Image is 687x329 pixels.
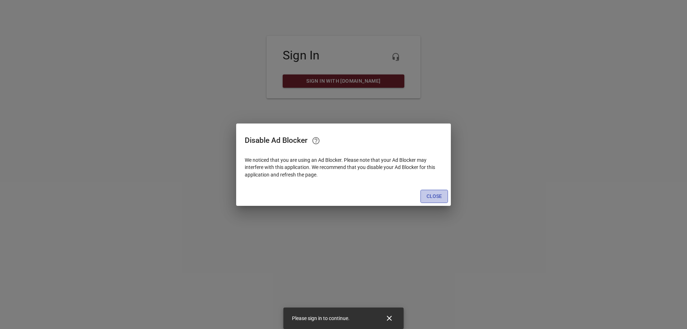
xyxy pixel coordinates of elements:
[292,315,350,321] span: Please sign in to continue.
[307,132,325,149] a: Learn how to disable your Ad Blocker
[381,310,398,327] button: Close
[420,190,448,203] button: Close
[427,192,442,201] span: Close
[245,132,442,149] h2: Disable Ad Blocker
[245,156,442,179] p: We noticed that you are using an Ad Blocker. Please note that your Ad Blocker may interfere with ...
